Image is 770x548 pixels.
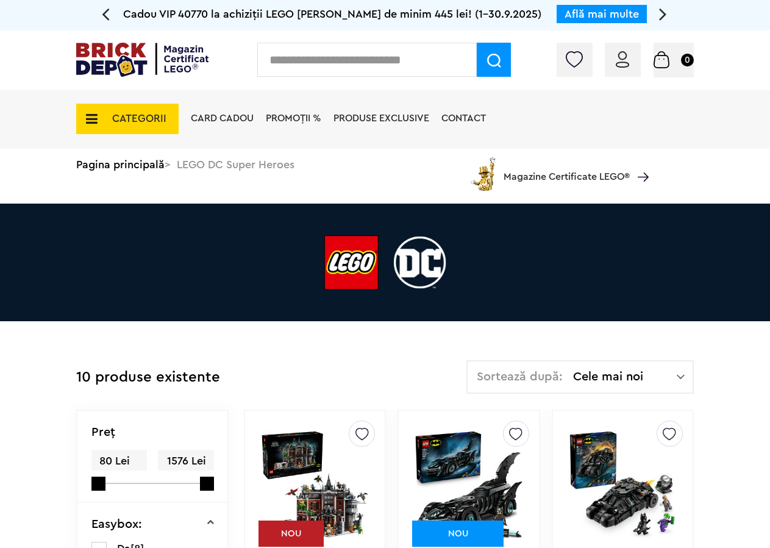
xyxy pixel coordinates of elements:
p: Easybox: [91,518,142,530]
span: Sortează după: [477,371,563,383]
a: Card Cadou [191,113,254,123]
span: Cele mai noi [573,371,677,383]
div: NOU [412,521,504,547]
a: Produse exclusive [333,113,429,123]
a: Află mai multe [565,9,639,20]
a: PROMOȚII % [266,113,321,123]
span: Cadou VIP 40770 la achiziții LEGO [PERSON_NAME] de minim 445 lei! (1-30.9.2025) [123,9,541,20]
small: 0 [681,54,694,66]
a: Contact [441,113,486,123]
a: Magazine Certificate LEGO® [630,157,649,166]
div: NOU [258,521,324,547]
span: 80 Lei [91,450,147,472]
p: Preţ [91,426,115,438]
span: 1576 Lei [158,450,213,472]
div: 10 produse existente [76,360,220,395]
span: Magazine Certificate LEGO® [504,155,630,183]
span: CATEGORII [112,113,166,124]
